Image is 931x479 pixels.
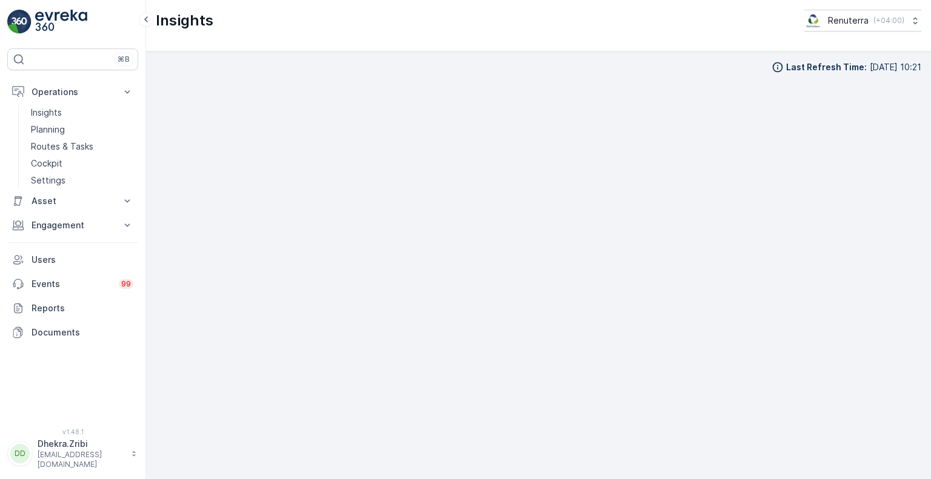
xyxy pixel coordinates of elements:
img: logo_light-DOdMpM7g.png [35,10,87,34]
a: Reports [7,296,138,320]
button: Renuterra(+04:00) [804,10,921,31]
p: Insights [31,107,62,119]
p: Insights [156,11,213,30]
img: Screenshot_2024-07-26_at_13.33.01.png [804,14,823,27]
p: ( +04:00 ) [873,16,904,25]
a: Cockpit [26,155,138,172]
p: [EMAIL_ADDRESS][DOMAIN_NAME] [38,450,125,469]
p: [DATE] 10:21 [870,61,921,73]
a: Insights [26,104,138,121]
p: Renuterra [828,15,869,27]
p: Routes & Tasks [31,140,93,153]
p: Cockpit [31,157,62,170]
p: Documents [32,326,133,339]
a: Users [7,248,138,272]
p: ⌘B [118,55,130,64]
p: 99 [121,279,131,289]
a: Planning [26,121,138,138]
button: DDDhekra.Zribi[EMAIL_ADDRESS][DOMAIN_NAME] [7,438,138,469]
p: Users [32,254,133,266]
p: Settings [31,174,65,187]
p: Events [32,278,112,290]
p: Dhekra.Zribi [38,438,125,450]
span: v 1.48.1 [7,428,138,435]
img: logo [7,10,32,34]
a: Documents [7,320,138,345]
p: Asset [32,195,114,207]
div: DD [10,444,30,463]
p: Last Refresh Time : [786,61,867,73]
p: Reports [32,302,133,314]
a: Events99 [7,272,138,296]
button: Operations [7,80,138,104]
button: Engagement [7,213,138,237]
p: Operations [32,86,114,98]
p: Engagement [32,219,114,231]
a: Settings [26,172,138,189]
button: Asset [7,189,138,213]
a: Routes & Tasks [26,138,138,155]
p: Planning [31,124,65,136]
